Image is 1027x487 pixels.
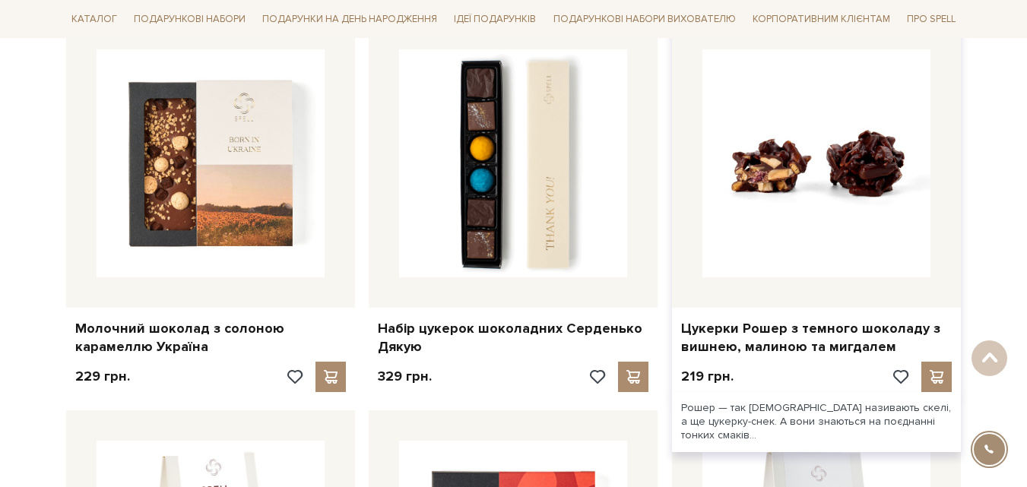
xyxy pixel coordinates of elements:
a: Молочний шоколад з солоною карамеллю Україна [75,320,346,356]
p: 229 грн. [75,368,130,385]
a: Каталог [65,8,123,31]
a: Подарунки на День народження [256,8,443,31]
a: Набір цукерок шоколадних Серденько Дякую [378,320,648,356]
p: 219 грн. [681,368,734,385]
a: Цукерки Рошер з темного шоколаду з вишнею, малиною та мигдалем [681,320,952,356]
a: Ідеї подарунків [448,8,542,31]
img: Молочний шоколад з солоною карамеллю Україна [97,49,325,277]
div: Рошер — так [DEMOGRAPHIC_DATA] називають скелі, а ще цукерку-снек. А вони знаються на поєднанні т... [672,392,961,452]
a: Подарункові набори [128,8,252,31]
p: 329 грн. [378,368,432,385]
img: Цукерки Рошер з темного шоколаду з вишнею, малиною та мигдалем [702,49,930,277]
a: Корпоративним клієнтам [746,6,896,32]
a: Подарункові набори вихователю [547,6,742,32]
a: Про Spell [901,8,962,31]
